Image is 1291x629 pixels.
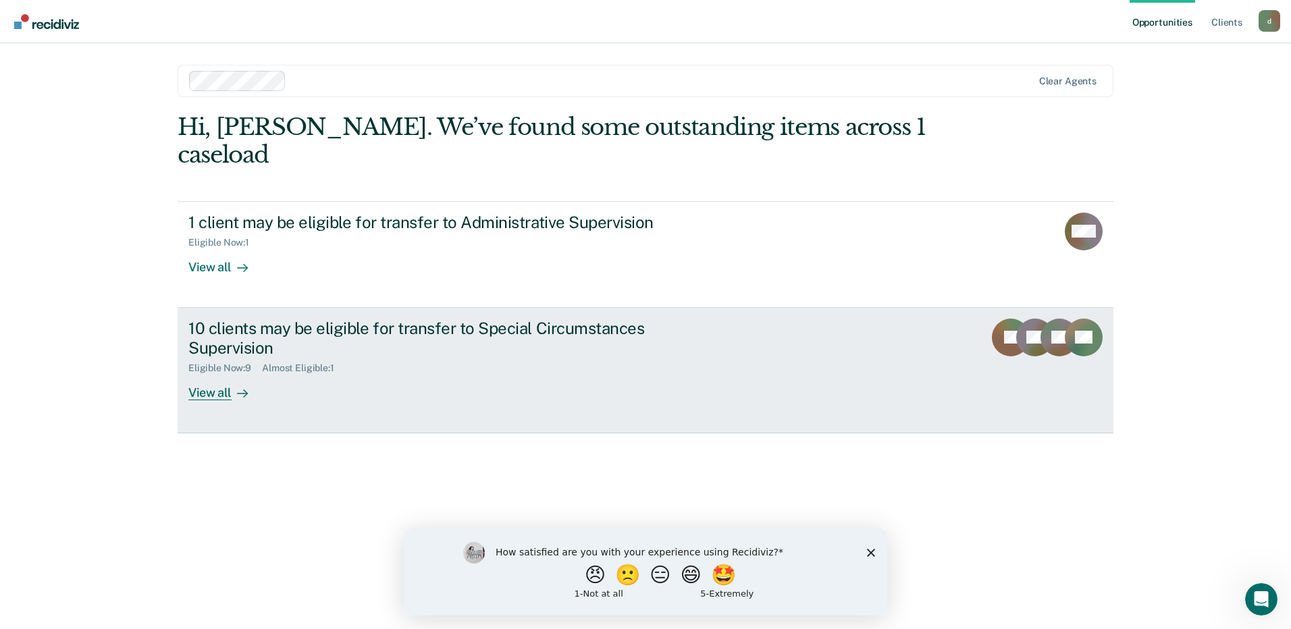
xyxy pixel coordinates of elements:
[178,113,926,169] div: Hi, [PERSON_NAME]. We’ve found some outstanding items across 1 caseload
[188,362,262,374] div: Eligible Now : 9
[14,14,79,29] img: Recidiviz
[188,237,260,248] div: Eligible Now : 1
[178,308,1113,433] a: 10 clients may be eligible for transfer to Special Circumstances SupervisionEligible Now:9Almost ...
[1259,10,1280,32] div: d
[1039,76,1097,87] div: Clear agents
[262,362,345,374] div: Almost Eligible : 1
[188,319,662,358] div: 10 clients may be eligible for transfer to Special Circumstances Supervision
[178,201,1113,308] a: 1 client may be eligible for transfer to Administrative SupervisionEligible Now:1View all
[188,374,264,400] div: View all
[188,213,662,232] div: 1 client may be eligible for transfer to Administrative Supervision
[1259,10,1280,32] button: Profile dropdown button
[188,248,264,275] div: View all
[1245,583,1277,616] iframe: Intercom live chat
[404,528,887,616] iframe: Survey by Kim from Recidiviz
